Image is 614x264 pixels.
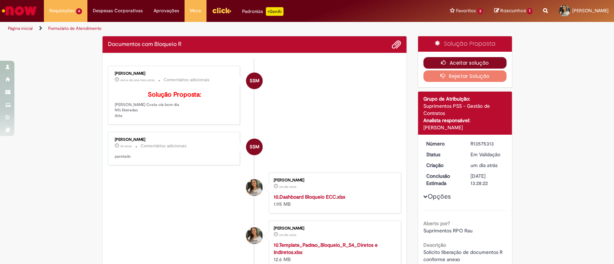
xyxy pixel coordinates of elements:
span: Rascunhos [500,7,526,14]
h2: Documentos com Bloqueio R Histórico de tíquete [108,41,182,48]
button: Adicionar anexos [392,40,401,49]
div: Siumara Santos Moura [246,139,263,155]
a: Formulário de Atendimento [48,26,101,31]
div: Em Validação [470,151,504,158]
span: 2 [477,8,483,14]
p: paretado [115,154,235,159]
dt: Status [421,151,465,158]
b: Solução Proposta: [148,91,201,99]
a: Página inicial [8,26,33,31]
a: 10.Template_Padrao_Bloqueio_R_S4_Diretos e Indiretos.xlsx [274,242,378,255]
div: Analista responsável: [423,117,506,124]
span: SSM [250,138,259,156]
button: Aceitar solução [423,57,506,69]
span: um dia atrás [279,185,296,189]
div: Grupo de Atribuição: [423,95,506,102]
dt: Criação [421,162,465,169]
div: R13575313 [470,140,504,147]
b: Aberto por? [423,220,450,227]
time: 29/09/2025 09:28:19 [470,162,497,168]
span: Favoritos [456,7,476,14]
ul: Trilhas de página [5,22,404,35]
dt: Número [421,140,465,147]
span: More [190,7,201,14]
span: Aprovações [154,7,179,14]
button: Rejeitar Solução [423,70,506,82]
div: [PERSON_NAME] [115,138,235,142]
img: click_logo_yellow_360x200.png [212,5,231,16]
div: Siumara Santos Moura [246,73,263,89]
img: ServiceNow [1,4,38,18]
small: Comentários adicionais [141,143,187,149]
div: Suprimentos PSS - Gestão de Contratos [423,102,506,117]
p: [PERSON_NAME] Costa ola bom dia Nfs liberadas Atte [115,91,235,119]
div: [PERSON_NAME] [274,226,394,231]
p: +GenAi [266,7,283,16]
div: Tayna Dos Santos Costa [246,179,263,196]
a: 10.Dashboard Bloqueio ECC.xlsx [274,194,345,200]
span: [PERSON_NAME] [572,8,609,14]
a: Rascunhos [494,8,532,14]
div: 29/09/2025 09:28:19 [470,162,504,169]
span: Requisições [49,7,74,14]
div: Solução Proposta [418,36,512,52]
div: [DATE] 13:28:22 [470,172,504,187]
div: Tayna Dos Santos Costa [246,227,263,244]
span: 4 [76,8,82,14]
span: um dia atrás [470,162,497,168]
b: Descrição [423,242,446,248]
time: 29/09/2025 10:49:25 [279,185,296,189]
div: Padroniza [242,7,283,16]
time: 29/09/2025 09:28:09 [279,233,296,237]
span: cerca de uma hora atrás [120,78,155,82]
span: um dia atrás [279,233,296,237]
time: 30/09/2025 10:20:25 [120,78,155,82]
span: SSM [250,72,259,89]
span: 1 [527,8,532,14]
span: Solicito liberação de documentos R conforme anexo [423,249,504,263]
span: 3h atrás [120,144,132,148]
span: Despesas Corporativas [93,7,143,14]
div: 1.95 MB [274,193,394,208]
div: 12.6 MB [274,241,394,263]
span: Suprimentos RPO Rau [423,227,473,234]
time: 30/09/2025 08:51:19 [120,144,132,148]
small: Comentários adicionais [164,77,210,83]
div: [PERSON_NAME] [274,178,394,182]
div: [PERSON_NAME] [115,71,235,76]
div: [PERSON_NAME] [423,124,506,131]
dt: Conclusão Estimada [421,172,465,187]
